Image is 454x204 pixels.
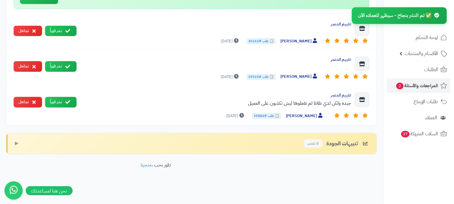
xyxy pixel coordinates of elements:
[425,114,437,122] span: العملاء
[45,26,77,36] button: نشر فوراً
[226,113,246,119] span: [DATE]
[387,110,450,125] a: العملاء
[416,33,438,42] span: لوحة التحكم
[45,61,77,72] button: نشر فوراً
[387,78,450,93] a: المراجعات والأسئلة2
[81,100,351,107] div: جيده ولكن لدي نقاط لم تفعلوها ليش تكذبون على العميل
[14,26,42,36] button: تجاهل
[81,57,351,63] div: تقييم المتجر
[15,140,18,147] span: ▶
[304,139,323,148] span: 0 عنصر
[424,65,438,74] span: الطلبات
[221,38,240,44] span: [DATE]
[401,131,410,137] span: 37
[45,97,77,107] button: نشر فوراً
[81,92,351,98] div: تقييم المتجر
[252,113,281,119] span: 📋 طلب #35884
[14,61,42,72] button: تجاهل
[286,113,324,119] span: [PERSON_NAME]
[400,130,438,138] span: السلات المتروكة
[405,49,438,58] span: الأقسام والمنتجات
[396,83,403,89] span: 2
[396,81,438,90] span: المراجعات والأسئلة
[387,30,450,45] a: لوحة التحكم
[221,74,240,80] span: [DATE]
[247,74,276,80] span: 📋 طلب #35923
[247,38,276,44] span: 📋 طلب #36162
[387,127,450,141] a: السلات المتروكة37
[358,12,432,19] span: ✅ تم النشر بنجاح - سيظهر للعملاء الآن
[387,94,450,109] a: طلبات الإرجاع
[304,139,369,148] div: تنبيهات الجودة
[413,97,438,106] span: طلبات الإرجاع
[280,74,318,80] span: [PERSON_NAME]
[81,21,351,27] div: تقييم المتجر
[14,97,42,107] button: تجاهل
[387,62,450,77] a: الطلبات
[141,161,152,169] a: متجرة
[280,38,318,44] span: [PERSON_NAME]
